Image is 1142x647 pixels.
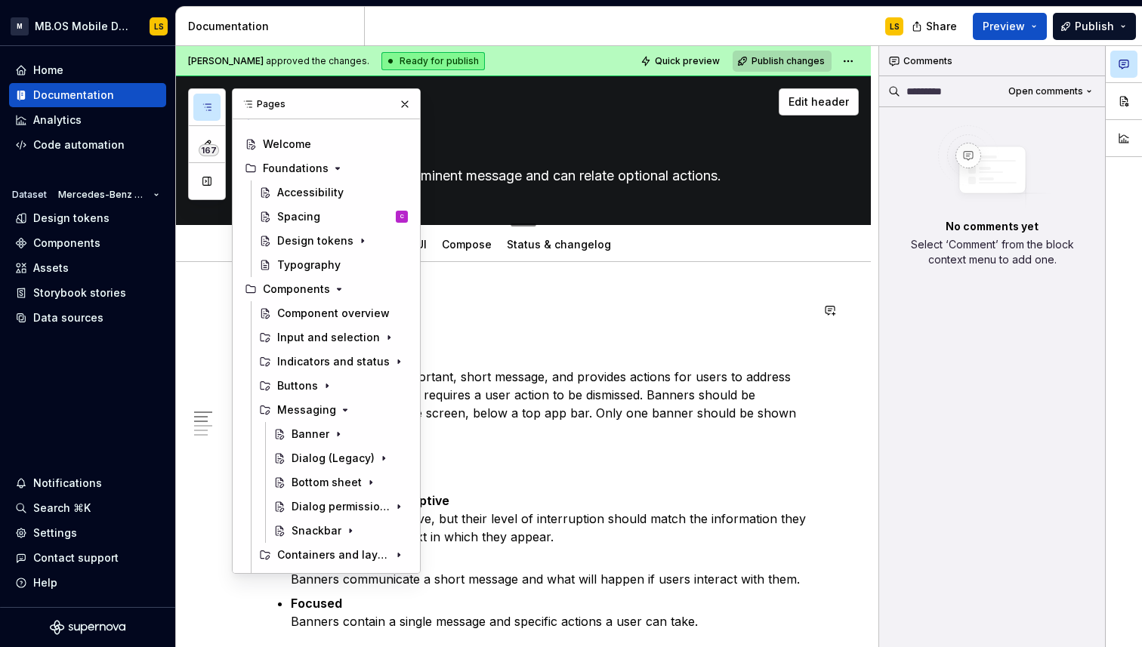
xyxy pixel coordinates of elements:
span: Open comments [1008,85,1083,97]
span: Share [926,19,957,34]
span: Publish changes [752,55,825,67]
div: Documentation [33,88,114,103]
div: Accessibility [277,185,344,200]
a: Data sources [9,306,166,330]
div: Containers and layout [277,547,390,562]
a: Dialog (Legacy) [267,446,414,470]
button: Open comments [1002,81,1099,102]
div: Settings [33,525,77,541]
a: Documentation [9,83,166,107]
button: Preview [973,13,1047,40]
a: Settings [9,521,166,545]
a: Code automation [9,133,166,157]
a: Snackbar [267,519,414,543]
h3: Principles [273,458,810,479]
div: Ready for publish [381,52,485,70]
h2: Guidelines [273,298,810,322]
textarea: A banner displays a prominent message and can relate optional actions. [270,164,807,188]
button: Quick preview [636,51,727,72]
div: Component overview [277,306,390,321]
div: Indicators and status [277,354,390,369]
span: approved the changes. [188,55,369,67]
p: Banners contain a single message and specific actions a user can take. [291,594,810,630]
div: Buttons [253,374,414,398]
div: Design tokens [277,233,353,248]
div: Containers and layout [253,543,414,567]
a: Design tokens [9,206,166,230]
button: Notifications [9,471,166,495]
a: Component overview [253,301,414,325]
div: Analytics [33,112,82,128]
div: Indicators and status [253,350,414,374]
div: Documentation [188,19,358,34]
textarea: Banner [270,125,807,161]
a: SpacingC [253,205,414,229]
p: A banner displays an important, short message, and provides actions for users to address (or dism... [273,368,810,440]
div: Dialog (Legacy) [292,451,375,466]
p: Banners communicate a short message and what will happen if users interact with them. [291,552,810,588]
button: Help [9,571,166,595]
div: Code automation [33,137,125,153]
span: 167 [199,144,219,156]
button: MMB.OS Mobile Design SystemLS [3,10,172,42]
button: Mercedes-Benz 2.0 [51,184,166,205]
div: Banner [292,427,329,442]
span: Quick preview [655,55,720,67]
p: Banners are interruptive, but their level of interruption should match the information they conta... [291,491,810,546]
span: Edit header [789,94,849,109]
div: M [11,17,29,35]
button: Contact support [9,546,166,570]
button: Edit header [779,88,859,116]
div: Dataset [12,189,47,201]
div: Pages [233,89,420,119]
a: Status & changelog [507,238,611,251]
span: [PERSON_NAME] [188,55,264,66]
span: Preview [983,19,1025,34]
div: LS [154,20,164,32]
strong: Focused [291,596,342,611]
span: Publish [1075,19,1114,34]
button: Share [904,13,967,40]
div: Welcome [263,137,311,152]
a: Home [9,58,166,82]
div: Compose [436,228,498,260]
div: Foundations [263,161,329,176]
button: Search ⌘K [9,496,166,520]
h3: When to use [273,334,810,356]
a: Dialog permission (native) [267,494,414,519]
div: Content display [253,567,414,591]
div: Search ⌘K [33,501,91,516]
button: Publish [1053,13,1136,40]
div: Content display [277,572,361,587]
div: Foundations [239,156,414,180]
a: Typography [253,253,414,277]
div: Messaging [253,398,414,422]
div: Buttons [277,378,318,393]
div: Components [239,277,414,301]
a: Bottom sheet [267,470,414,494]
div: Notifications [33,476,102,491]
div: Home [33,63,63,78]
div: MB.OS Mobile Design System [35,19,131,34]
a: Storybook stories [9,281,166,305]
div: Dialog permission (native) [292,499,390,514]
div: Help [33,575,57,590]
div: Data sources [33,310,103,325]
p: Select ‘Comment’ from the block context menu to add one. [897,237,1087,267]
a: Components [9,231,166,255]
div: Status & changelog [501,228,617,260]
div: Components [263,282,330,297]
div: Contact support [33,550,119,565]
a: Analytics [9,108,166,132]
button: Publish changes [733,51,832,72]
div: Typography [277,257,341,273]
div: Spacing [277,209,320,224]
a: Welcome [239,132,414,156]
a: Accessibility [253,180,414,205]
div: LS [890,20,900,32]
a: Compose [442,238,492,251]
span: Mercedes-Benz 2.0 [58,189,147,201]
div: Comments [879,46,1105,76]
div: Storybook stories [33,285,126,300]
div: Snackbar [292,523,341,538]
